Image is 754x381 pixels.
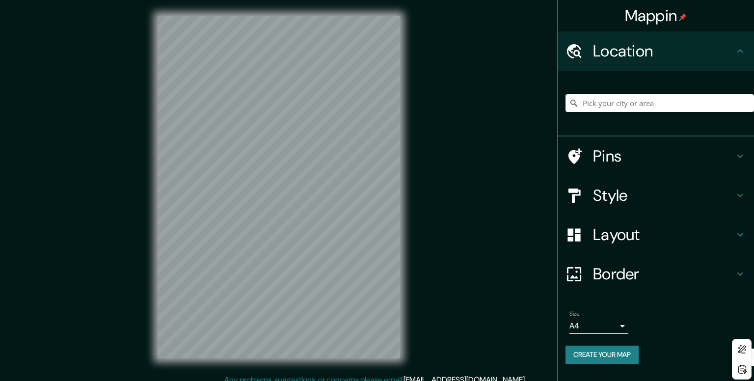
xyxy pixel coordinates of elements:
[558,215,754,254] div: Layout
[569,318,628,334] div: A4
[569,310,580,318] label: Size
[565,346,639,364] button: Create your map
[625,6,687,26] h4: Mappin
[593,186,734,205] h4: Style
[558,31,754,71] div: Location
[679,13,687,21] img: pin-icon.png
[558,254,754,294] div: Border
[558,176,754,215] div: Style
[593,41,734,61] h4: Location
[667,343,743,370] iframe: Help widget launcher
[565,94,754,112] input: Pick your city or area
[558,136,754,176] div: Pins
[593,225,734,245] h4: Layout
[593,146,734,166] h4: Pins
[158,16,400,358] canvas: Map
[593,264,734,284] h4: Border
